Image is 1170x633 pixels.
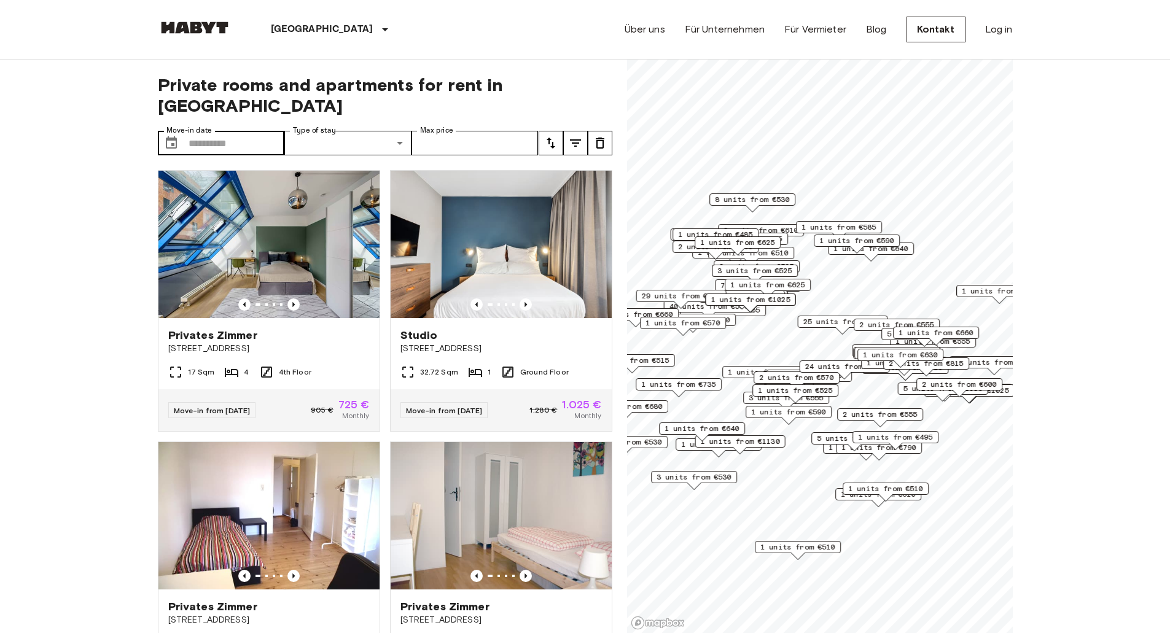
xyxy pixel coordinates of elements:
[962,285,1037,297] span: 1 units from €980
[743,392,829,411] div: Map marker
[159,131,184,155] button: Choose date
[760,542,835,553] span: 1 units from €510
[166,125,212,136] label: Move-in date
[720,280,795,291] span: 7 units from €585
[636,378,722,397] div: Map marker
[929,385,1008,396] span: 4 units from €1025
[837,408,923,427] div: Map marker
[949,356,1039,375] div: Map marker
[858,432,933,443] span: 1 units from €495
[342,410,369,421] span: Monthly
[595,355,669,366] span: 1 units from €515
[712,265,798,284] div: Map marker
[631,616,685,630] a: Mapbox logo
[400,343,602,355] span: [STREET_ADDRESS]
[238,298,251,311] button: Previous image
[470,298,483,311] button: Previous image
[650,314,736,333] div: Map marker
[922,379,997,390] span: 2 units from €600
[814,235,900,254] div: Map marker
[598,309,673,320] span: 1 units from €660
[640,317,726,336] div: Map marker
[801,222,876,233] span: 1 units from €585
[866,22,887,37] a: Blog
[728,367,803,378] span: 1 units from €725
[293,125,336,136] label: Type of stay
[805,361,884,372] span: 24 units from €575
[797,316,887,335] div: Map marker
[749,392,824,403] span: 3 units from €555
[563,131,588,155] button: tune
[843,409,918,420] span: 2 units from €555
[271,22,373,37] p: [GEOGRAPHIC_DATA]
[715,279,801,298] div: Map marker
[158,171,380,318] img: Marketing picture of unit DE-01-010-002-01HF
[836,441,922,460] div: Map marker
[861,357,947,376] div: Map marker
[588,401,663,412] span: 1 units from €680
[916,378,1002,397] div: Map marker
[715,194,790,205] span: 8 units from €530
[722,366,808,385] div: Map marker
[168,614,370,626] span: [STREET_ADDRESS]
[625,22,665,37] a: Über uns
[857,349,943,368] div: Map marker
[843,483,929,502] div: Map marker
[819,235,894,246] span: 1 units from €590
[759,372,834,383] span: 2 units from €570
[588,131,612,155] button: tune
[665,423,739,434] span: 1 units from €640
[702,233,788,252] div: Map marker
[708,247,794,266] div: Map marker
[158,21,232,34] img: Habyt
[390,170,612,432] a: Marketing picture of unit DE-01-481-006-01Previous imagePrevious imageStudio[STREET_ADDRESS]32.72...
[907,17,965,42] a: Kontakt
[711,294,790,305] span: 1 units from €1025
[168,328,257,343] span: Privates Zimmer
[338,399,370,410] span: 725 €
[926,384,1012,403] div: Map marker
[420,367,458,378] span: 32.72 Sqm
[311,405,333,416] span: 905 €
[718,224,804,243] div: Map marker
[670,228,760,247] div: Map marker
[400,599,489,614] span: Privates Zimmer
[582,400,668,419] div: Map marker
[645,317,720,328] span: 1 units from €570
[954,357,1034,368] span: 12 units from €570
[673,241,759,260] div: Map marker
[893,327,979,346] div: Map marker
[714,260,800,279] div: Map marker
[857,345,932,356] span: 2 units from €645
[539,131,563,155] button: tune
[470,570,483,582] button: Previous image
[854,319,940,338] div: Map marker
[985,22,1013,37] a: Log in
[529,405,557,416] span: 1.280 €
[562,399,601,410] span: 1.025 €
[758,385,833,396] span: 1 units from €525
[593,308,679,327] div: Map marker
[681,439,756,450] span: 1 units from €570
[881,328,967,347] div: Map marker
[746,406,832,425] div: Map marker
[828,243,914,262] div: Map marker
[714,247,789,258] span: 2 units from €510
[587,437,662,448] span: 4 units from €530
[168,343,370,355] span: [STREET_ADDRESS]
[520,570,532,582] button: Previous image
[719,261,794,272] span: 3 units from €525
[700,436,779,447] span: 1 units from €1130
[400,328,438,343] span: Studio
[488,367,491,378] span: 1
[852,344,938,363] div: Map marker
[725,279,811,298] div: Map marker
[755,541,841,560] div: Map marker
[709,193,795,212] div: Map marker
[406,406,483,415] span: Move-in from [DATE]
[655,314,730,325] span: 3 units from €690
[889,358,964,369] span: 2 units from €815
[717,265,792,276] span: 3 units from €525
[853,347,939,366] div: Map marker
[784,22,846,37] a: Für Vermieter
